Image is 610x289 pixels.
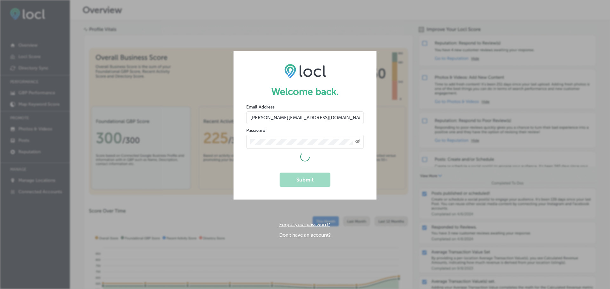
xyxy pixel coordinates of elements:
[246,128,265,133] label: Password
[279,232,331,238] a: Don't have an account?
[355,139,360,145] span: Toggle password visibility
[279,222,330,227] a: Forgot your password?
[284,64,326,78] img: LOCL logo
[246,86,364,97] h1: Welcome back.
[280,173,330,187] button: Submit
[246,104,274,110] label: Email Address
